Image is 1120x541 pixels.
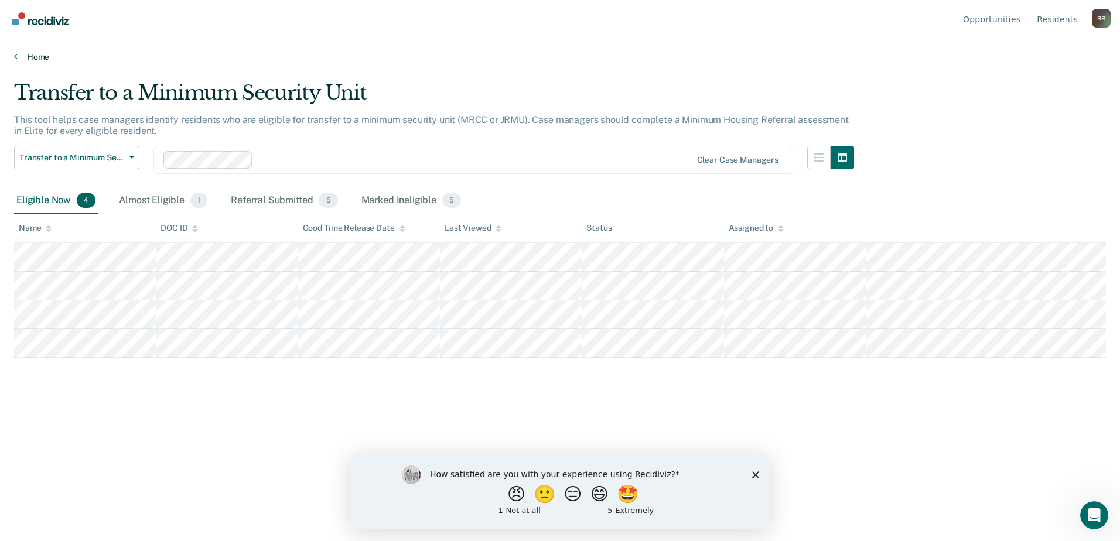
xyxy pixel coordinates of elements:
[1092,9,1111,28] div: B R
[14,114,849,136] p: This tool helps case managers identify residents who are eligible for transfer to a minimum secur...
[303,223,405,233] div: Good Time Release Date
[190,193,207,208] span: 1
[12,12,69,25] img: Recidiviz
[161,223,198,233] div: DOC ID
[729,223,784,233] div: Assigned to
[697,155,778,165] div: Clear case managers
[442,193,461,208] span: 5
[586,223,612,233] div: Status
[77,193,95,208] span: 4
[14,188,98,214] div: Eligible Now4
[445,223,501,233] div: Last Viewed
[14,81,854,114] div: Transfer to a Minimum Security Unit
[14,52,1106,62] a: Home
[14,146,139,169] button: Transfer to a Minimum Security Unit
[350,454,770,529] iframe: Survey by Kim from Recidiviz
[1080,501,1108,529] iframe: Intercom live chat
[228,188,340,214] div: Referral Submitted5
[359,188,464,214] div: Marked Ineligible5
[19,153,125,163] span: Transfer to a Minimum Security Unit
[319,193,337,208] span: 5
[19,223,52,233] div: Name
[117,188,210,214] div: Almost Eligible1
[1092,9,1111,28] button: Profile dropdown button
